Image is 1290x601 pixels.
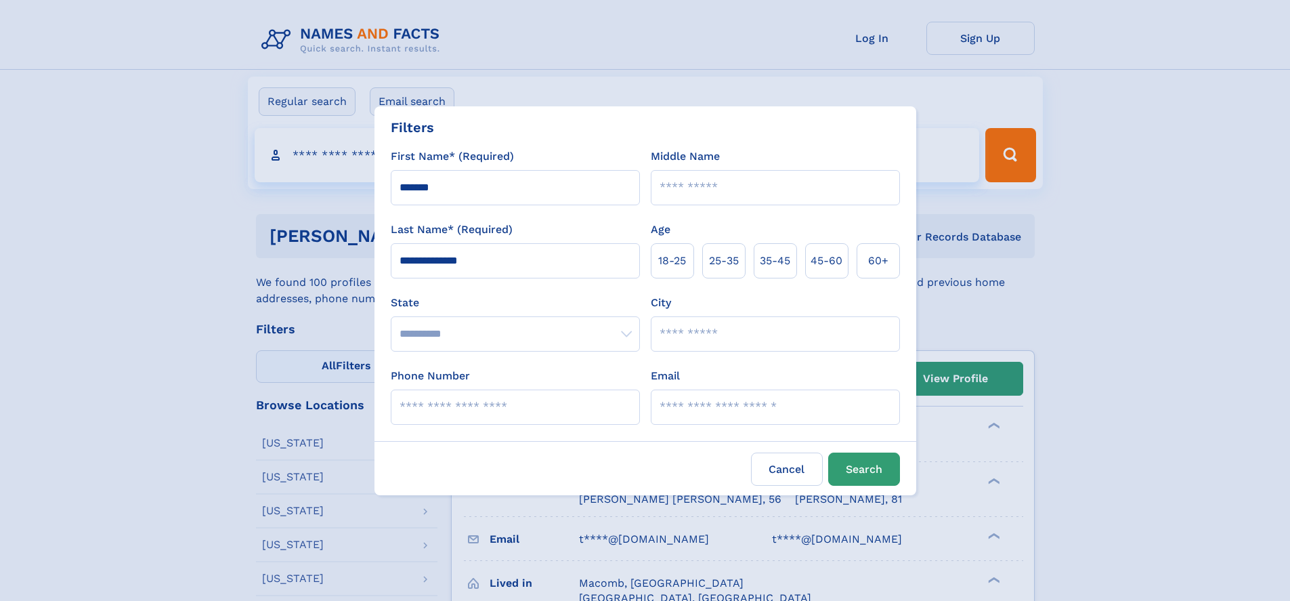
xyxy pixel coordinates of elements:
div: Filters [391,117,434,138]
label: Age [651,222,670,238]
label: Middle Name [651,148,720,165]
span: 25‑35 [709,253,739,269]
label: Last Name* (Required) [391,222,513,238]
label: State [391,295,640,311]
label: First Name* (Required) [391,148,514,165]
label: Email [651,368,680,384]
span: 35‑45 [760,253,790,269]
label: City [651,295,671,311]
span: 18‑25 [658,253,686,269]
span: 45‑60 [811,253,842,269]
span: 60+ [868,253,888,269]
button: Search [828,453,900,486]
label: Phone Number [391,368,470,384]
label: Cancel [751,453,823,486]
